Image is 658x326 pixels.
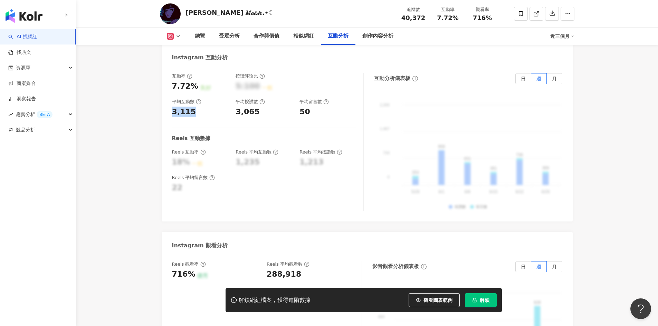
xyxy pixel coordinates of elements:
div: 合作與價值 [254,32,279,40]
span: lock [472,298,477,303]
div: 7.72% [172,81,198,92]
div: 平均互動數 [172,99,201,105]
span: 趨勢分析 [16,107,53,122]
div: 近三個月 [550,31,574,42]
span: 日 [521,264,526,269]
div: 按讚評論比 [236,73,265,79]
span: 日 [521,76,526,81]
div: 平均留言數 [299,99,329,105]
span: 週 [536,264,541,269]
div: Reels 互動率 [172,149,206,155]
div: 平均按讚數 [236,99,265,105]
span: rise [8,112,13,117]
span: info-circle [420,263,428,270]
div: 3,115 [172,107,196,117]
div: Reels 平均按讚數 [299,149,342,155]
div: 716% [172,269,196,280]
div: 觀看率 [469,6,496,13]
div: 創作內容分析 [362,32,393,40]
span: 40,372 [401,14,425,21]
div: [PERSON_NAME] 𝑀𝒶𝒾𝓈𝒾𝑒.⋆☾ [186,8,274,17]
a: searchAI 找網紅 [8,33,37,40]
a: 商案媒合 [8,80,36,87]
div: 受眾分析 [219,32,240,40]
span: 競品分析 [16,122,35,138]
span: 週 [536,76,541,81]
div: 影音觀看分析儀表板 [372,263,419,270]
div: 解鎖網紅檔案，獲得進階數據 [239,297,311,304]
div: 互動分析 [328,32,349,40]
div: 互動率 [172,73,192,79]
div: 總覽 [195,32,205,40]
div: 50 [299,107,310,117]
div: Instagram 互動分析 [172,54,228,61]
img: KOL Avatar [160,3,181,24]
span: 解鎖 [480,297,489,303]
span: info-circle [411,75,419,82]
span: 觀看圖表範例 [423,297,452,303]
div: 相似網紅 [293,32,314,40]
div: 288,918 [267,269,301,280]
span: 資源庫 [16,60,30,76]
button: 觀看圖表範例 [409,293,460,307]
img: logo [6,9,42,23]
div: BETA [37,111,53,118]
span: 716% [473,14,492,21]
div: 3,065 [236,107,260,117]
a: 找貼文 [8,49,31,56]
div: 追蹤數 [400,6,427,13]
div: Reels 互動數據 [172,135,210,142]
div: Reels 平均觀看數 [267,261,309,267]
a: 洞察報告 [8,96,36,102]
div: Reels 平均留言數 [172,175,215,181]
span: 7.72% [437,14,458,21]
div: 互動率 [435,6,461,13]
button: 解鎖 [465,293,497,307]
div: 互動分析儀表板 [374,75,410,82]
div: Reels 平均互動數 [236,149,278,155]
div: Reels 觀看率 [172,261,206,267]
div: Instagram 觀看分析 [172,242,228,249]
span: 月 [552,264,557,269]
span: 月 [552,76,557,81]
